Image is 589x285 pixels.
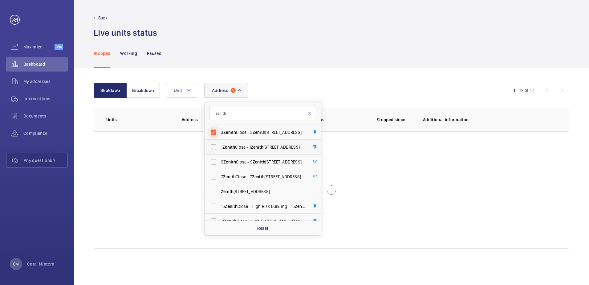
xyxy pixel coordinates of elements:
p: Back [98,15,108,21]
span: 1 [231,88,236,93]
span: Interventions [23,96,68,102]
p: Working [120,50,137,56]
span: 1 Close - 1 [STREET_ADDRESS] [221,144,306,150]
span: Zenith [253,159,265,164]
h1: Live units status [94,27,157,39]
span: Zenith [222,145,235,150]
p: Paused [147,50,161,56]
span: Documents [23,113,68,119]
span: Zenith [252,174,265,179]
button: Shutdown [94,83,127,98]
p: Additional information [423,117,557,123]
span: 3 Close - 3 [STREET_ADDRESS] [221,129,306,135]
span: Zenith [224,219,237,224]
span: Zenith [221,189,234,194]
p: Stopped since [377,117,413,123]
span: 9 Close - 9 [STREET_ADDRESS] [221,159,306,165]
button: Address1 [204,83,248,98]
span: Compliance [23,130,68,136]
button: Breakdown [127,83,160,98]
span: 7 Close - 7 [STREET_ADDRESS] [221,174,306,180]
p: CM [13,261,19,267]
p: Reset [257,225,269,231]
span: Any questions ? [24,157,67,163]
span: Zenith [253,130,265,135]
span: Unit [174,88,182,93]
span: Zenith [293,219,306,224]
span: My addresses [23,78,68,85]
span: Zenith [223,174,236,179]
span: Zenith [251,145,263,150]
span: Maximize [23,44,55,50]
p: Stopped [94,50,110,56]
span: Zenith [223,130,236,135]
div: 1 – 12 of 12 [514,87,534,93]
p: Units [106,117,172,123]
span: Zenith [225,204,238,209]
span: [STREET_ADDRESS] [221,188,306,195]
span: Zenith [223,159,236,164]
span: Zenith [295,204,307,209]
p: Coral Mintern [27,261,55,267]
span: 11 Close - High Risk Building - 11 [STREET_ADDRESS] [221,218,306,224]
span: Dashboard [23,61,68,67]
span: Address [212,88,228,93]
input: Search by address [209,107,316,120]
p: Address [182,117,269,123]
span: 15 Close - High Risk Building - 15 [STREET_ADDRESS] [221,203,306,209]
button: Unit [166,83,198,98]
span: Beta [55,44,63,50]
